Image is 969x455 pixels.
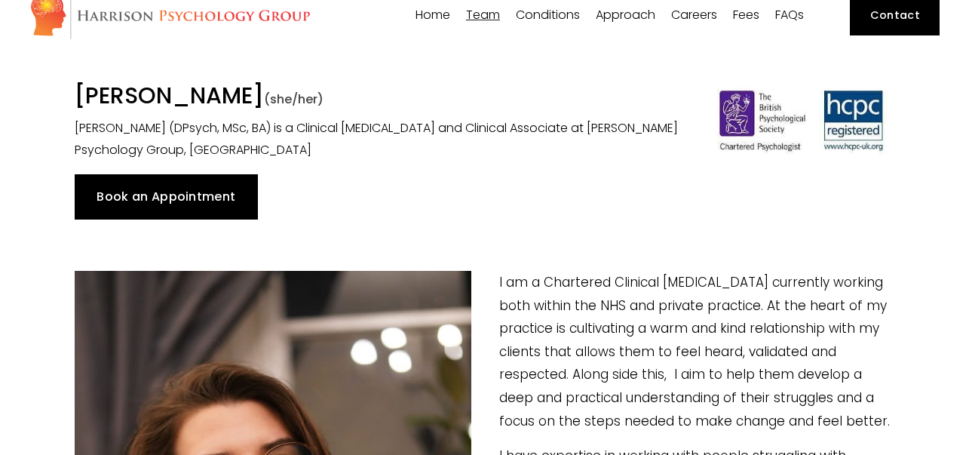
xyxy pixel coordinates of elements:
[416,8,450,23] a: Home
[733,8,759,23] a: Fees
[671,8,717,23] a: Careers
[466,9,500,21] span: Team
[516,9,580,21] span: Conditions
[596,8,655,23] a: folder dropdown
[264,91,324,108] span: (she/her)
[596,9,655,21] span: Approach
[775,8,804,23] a: FAQs
[75,118,683,161] p: [PERSON_NAME] (DPsych, MSc, BA) is a Clinical [MEDICAL_DATA] and Clinical Associate at [PERSON_NA...
[75,271,894,432] p: I am a Chartered Clinical [MEDICAL_DATA] currently working both within the NHS and private practi...
[75,81,683,113] h1: [PERSON_NAME]
[466,8,500,23] a: folder dropdown
[516,8,580,23] a: folder dropdown
[75,174,258,220] a: Book an Appointment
